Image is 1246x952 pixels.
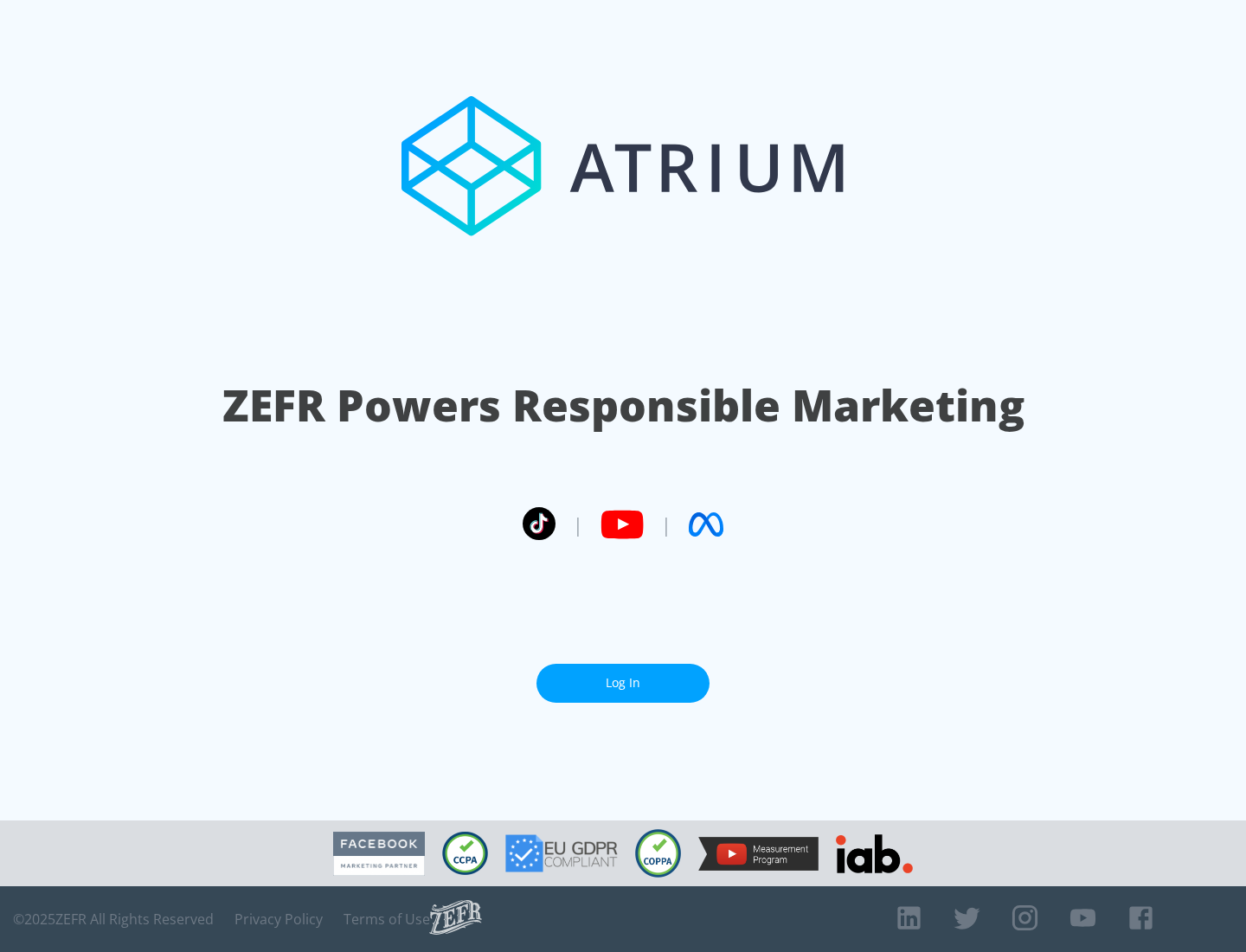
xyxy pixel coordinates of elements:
img: YouTube Measurement Program [698,837,819,871]
a: Privacy Policy [234,910,323,928]
img: GDPR Compliant [505,834,618,872]
a: Log In [536,664,710,703]
img: IAB [836,834,913,873]
h1: ZEFR Powers Responsible Marketing [222,376,1024,435]
a: Terms of Use [344,910,430,928]
img: Facebook Marketing Partner [333,832,425,876]
img: CCPA Compliant [442,832,488,875]
span: © 2025 ZEFR All Rights Reserved [13,910,214,928]
span: | [661,511,671,537]
span: | [573,511,583,537]
img: COPPA Compliant [635,829,681,878]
